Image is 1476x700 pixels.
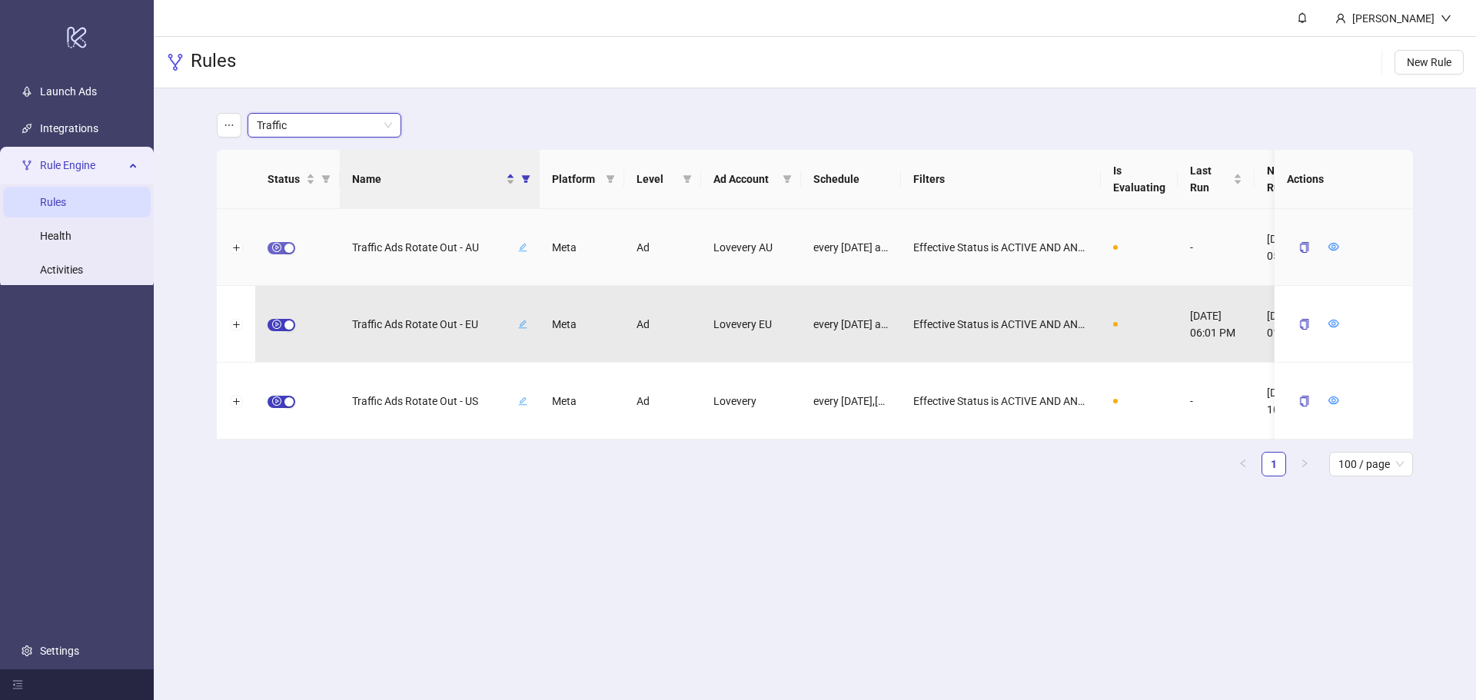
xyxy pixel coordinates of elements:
span: edit [518,243,527,252]
span: Platform [552,171,600,187]
span: right [1300,459,1309,468]
span: menu-fold [12,679,23,690]
span: Ad Account [713,171,776,187]
button: Expand row [230,319,242,331]
span: filter [603,168,618,191]
button: New Rule [1395,50,1464,75]
h3: Rules [191,49,236,75]
span: ellipsis [224,120,234,131]
span: filter [783,174,792,184]
div: Meta [540,286,624,363]
span: copy [1299,319,1310,330]
th: Next Run [1255,150,1331,209]
div: [PERSON_NAME] [1346,10,1441,27]
div: [DATE] 10:00 AM [1255,363,1331,440]
span: 100 / page [1338,453,1404,476]
span: left [1238,459,1248,468]
div: Meta [540,209,624,286]
th: Status [255,150,340,209]
button: Expand row [230,242,242,254]
span: Rule Engine [40,150,125,181]
span: filter [318,168,334,191]
div: [DATE] 06:01 PM [1178,286,1255,363]
span: filter [521,174,530,184]
span: Traffic [257,114,392,137]
span: copy [1299,242,1310,253]
a: Activities [40,264,83,276]
span: Effective Status is ACTIVE AND AND Campaign Effective Status is ACTIVE AND AND Campaign Name ∋ Tr... [913,316,1089,333]
div: Traffic Ads Rotate Out - USedit [352,391,527,411]
span: edit [518,320,527,329]
span: Last Run [1190,162,1230,196]
div: Page Size [1329,452,1413,476]
span: Next Run [1267,162,1307,196]
li: 1 [1262,452,1286,476]
span: Status [268,171,303,187]
span: eye [1328,395,1339,406]
th: Last Run [1178,150,1255,209]
div: Ad [624,363,701,440]
div: - [1178,363,1255,440]
span: Effective Status is ACTIVE AND AND Campaign Effective Status is ACTIVE AND AND Campaign Name ∋ Tr... [913,393,1089,410]
span: eye [1328,241,1339,252]
div: Ad [624,286,701,363]
th: Filters [901,150,1101,209]
span: every [DATE],[DATE] at 7:00 AM America/Los_Angeles [813,393,889,410]
span: Name [352,171,503,187]
span: Traffic Ads Rotate Out - EU [352,316,515,333]
span: Traffic Ads Rotate Out - US [352,393,515,410]
span: fork [22,160,32,171]
span: every [DATE] at 7:00 AM [GEOGRAPHIC_DATA]/[GEOGRAPHIC_DATA] [813,239,889,256]
a: Settings [40,645,79,657]
span: filter [680,168,695,191]
div: [DATE] 01:00 AM [1255,286,1331,363]
div: Lovevery AU [701,209,801,286]
span: down [1441,13,1451,24]
button: left [1231,452,1255,476]
div: [DATE] 05:00 PM [1255,209,1331,286]
a: eye [1328,318,1339,330]
span: New Rule [1407,56,1451,68]
li: Next Page [1292,452,1317,476]
span: Level [637,171,676,187]
span: Traffic Ads Rotate Out - AU [352,239,515,256]
div: Ad [624,209,701,286]
div: Traffic Ads Rotate Out - EUedit [352,314,527,334]
span: filter [606,174,615,184]
span: bell [1297,12,1308,23]
div: Lovevery [701,363,801,440]
div: Lovevery EU [701,286,801,363]
li: Previous Page [1231,452,1255,476]
div: Traffic Ads Rotate Out - AUedit [352,237,527,257]
button: copy [1287,389,1322,413]
a: Rules [40,196,66,208]
span: every [DATE] at 7:00 AM [GEOGRAPHIC_DATA]/[GEOGRAPHIC_DATA] [813,316,889,333]
span: fork [166,53,184,71]
span: eye [1328,318,1339,329]
a: Launch Ads [40,85,97,98]
span: filter [683,174,692,184]
span: edit [518,396,527,406]
span: filter [518,168,534,191]
th: Name [340,150,540,209]
a: eye [1328,395,1339,407]
a: Health [40,230,71,242]
span: copy [1299,396,1310,406]
a: Integrations [40,122,98,134]
button: copy [1287,235,1322,260]
th: Actions [1275,150,1413,209]
span: Effective Status is ACTIVE AND AND Campaign Effective Status is ACTIVE AND AND Campaign Name ∋ Tr... [913,239,1089,256]
span: filter [780,168,795,191]
button: copy [1287,312,1322,337]
button: Expand row [230,396,242,408]
button: right [1292,452,1317,476]
a: 1 [1262,453,1285,476]
span: filter [321,174,331,184]
th: Schedule [801,150,901,209]
a: eye [1328,241,1339,254]
div: - [1178,209,1255,286]
span: user [1335,13,1346,24]
th: Is Evaluating [1101,150,1178,209]
div: Meta [540,363,624,440]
